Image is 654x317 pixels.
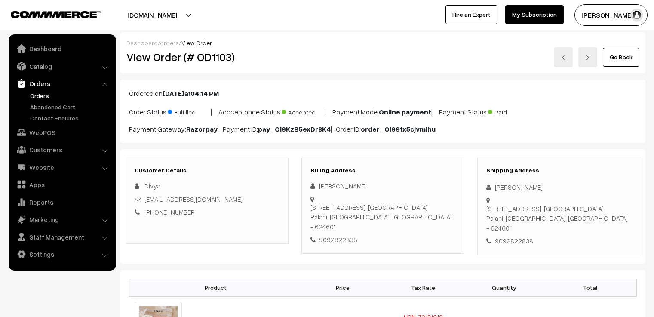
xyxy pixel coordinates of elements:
a: [EMAIL_ADDRESS][DOMAIN_NAME] [144,195,243,203]
b: order_Ol991x5cjvmIhu [361,125,436,133]
a: Orders [28,91,113,100]
a: Settings [11,246,113,262]
p: Ordered on at [129,88,637,98]
a: Dashboard [11,41,113,56]
img: user [630,9,643,22]
b: 04:14 PM [190,89,219,98]
div: [STREET_ADDRESS], [GEOGRAPHIC_DATA] Palani, [GEOGRAPHIC_DATA], [GEOGRAPHIC_DATA] - 624601 [310,203,455,232]
img: right-arrow.png [585,55,590,60]
div: [PERSON_NAME] [310,181,455,191]
img: COMMMERCE [11,11,101,18]
a: Hire an Expert [445,5,497,24]
a: [PHONE_NUMBER] [144,208,197,216]
th: Tax Rate [383,279,464,296]
h2: View Order (# OD1103) [126,50,289,64]
b: pay_Ol9KzB5exDr8K4 [258,125,331,133]
a: Apps [11,177,113,192]
span: Paid [488,105,531,117]
a: COMMMERCE [11,9,86,19]
a: Abandoned Cart [28,102,113,111]
span: Fulfilled [168,105,211,117]
b: Razorpay [186,125,218,133]
a: orders [160,39,179,46]
span: Accepted [282,105,325,117]
div: 9092822838 [310,235,455,245]
img: left-arrow.png [561,55,566,60]
div: 9092822838 [486,236,631,246]
p: Order Status: | Accceptance Status: | Payment Mode: | Payment Status: [129,105,637,117]
th: Price [302,279,383,296]
h3: Customer Details [135,167,279,174]
a: Go Back [603,48,639,67]
h3: Shipping Address [486,167,631,174]
th: Quantity [464,279,544,296]
h3: Billing Address [310,167,455,174]
a: WebPOS [11,125,113,140]
a: Reports [11,194,113,210]
th: Total [544,279,637,296]
button: [DOMAIN_NAME] [97,4,207,26]
a: Dashboard [126,39,158,46]
p: Payment Gateway: | Payment ID: | Order ID: [129,124,637,134]
a: Catalog [11,58,113,74]
a: Customers [11,142,113,157]
a: Staff Management [11,229,113,245]
div: [PERSON_NAME] [486,182,631,192]
div: [STREET_ADDRESS], [GEOGRAPHIC_DATA] Palani, [GEOGRAPHIC_DATA], [GEOGRAPHIC_DATA] - 624601 [486,204,631,233]
button: [PERSON_NAME] C [574,4,648,26]
span: Divya [144,182,160,190]
b: Online payment [379,108,431,116]
a: Contact Enquires [28,114,113,123]
a: Orders [11,76,113,91]
a: Website [11,160,113,175]
div: / / [126,38,639,47]
a: My Subscription [505,5,564,24]
span: View Order [181,39,212,46]
a: Marketing [11,212,113,227]
b: [DATE] [163,89,184,98]
th: Product [129,279,302,296]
